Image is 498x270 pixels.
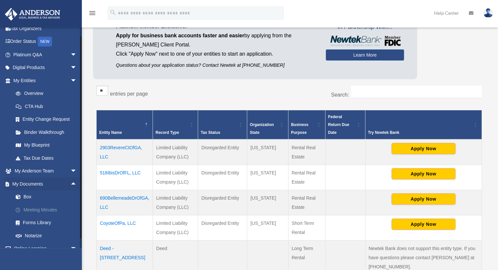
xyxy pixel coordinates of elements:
span: arrow_drop_down [70,242,83,256]
p: by applying from the [PERSON_NAME] Client Portal. [116,31,316,49]
button: Apply Now [392,168,455,179]
th: Record Type: Activate to sort [153,110,198,139]
a: Online Learningarrow_drop_down [5,242,87,255]
a: Tax Due Dates [9,152,83,165]
a: Order StatusNEW [5,35,87,48]
span: Tax Status [201,130,220,135]
i: menu [88,9,96,17]
th: Organization State: Activate to sort [247,110,288,139]
td: [US_STATE] [247,215,288,240]
td: [US_STATE] [247,139,288,165]
a: Entity Change Request [9,113,83,126]
button: Apply Now [392,219,455,230]
th: Entity Name: Activate to invert sorting [97,110,153,139]
td: Disregarded Entity [198,165,247,190]
a: Binder Walkthrough [9,126,83,139]
td: Rental Real Estate [288,165,325,190]
a: Box [9,190,87,204]
a: Digital Productsarrow_drop_down [5,61,87,74]
div: Try Newtek Bank [368,129,472,136]
td: [US_STATE] [247,165,288,190]
span: Organization State [250,122,274,135]
td: Rental Real Estate [288,190,325,215]
a: My Documentsarrow_drop_up [5,177,87,190]
span: Record Type [156,130,179,135]
a: My Anderson Teamarrow_drop_down [5,165,87,178]
td: [US_STATE] [247,190,288,215]
a: Notarize [9,229,87,242]
a: My Entitiesarrow_drop_down [5,74,83,87]
span: Entity Name [99,130,122,135]
span: Federal Return Due Date [328,115,349,135]
span: arrow_drop_up [70,177,83,191]
p: Click "Apply Now" next to one of your entities to start an application. [116,49,316,59]
td: Limited Liability Company (LLC) [153,215,198,240]
td: 690BellemeadeDrOfGA, LLC [97,190,153,215]
td: Disregarded Entity [198,215,247,240]
td: Disregarded Entity [198,190,247,215]
label: entries per page [110,91,148,97]
th: Tax Status: Activate to sort [198,110,247,139]
a: menu [88,11,96,17]
img: NewtekBankLogoSM.png [329,36,401,46]
span: arrow_drop_down [70,165,83,178]
td: Disregarded Entity [198,139,247,165]
div: NEW [38,37,52,46]
span: Apply for business bank accounts faster and easier [116,33,244,38]
th: Federal Return Due Date: Activate to sort [325,110,365,139]
i: search [109,9,117,16]
p: Questions about your application status? Contact Newtek at [PHONE_NUMBER] [116,61,316,69]
a: CTA Hub [9,100,83,113]
a: Learn More [326,49,404,61]
td: Limited Liability Company (LLC) [153,165,198,190]
td: CoyoteOfPa, LLC [97,215,153,240]
th: Business Purpose: Activate to sort [288,110,325,139]
a: Overview [9,87,80,100]
td: Short Term Rental [288,215,325,240]
button: Apply Now [392,143,455,154]
td: 2903RevereCtOfGA, LLC [97,139,153,165]
a: Platinum Q&Aarrow_drop_down [5,48,87,61]
span: arrow_drop_down [70,74,83,87]
a: Forms Library [9,216,87,229]
th: Try Newtek Bank : Activate to sort [365,110,482,139]
td: Limited Liability Company (LLC) [153,139,198,165]
img: Anderson Advisors Platinum Portal [3,8,62,21]
span: arrow_drop_down [70,48,83,62]
a: Tax Organizers [5,22,87,35]
button: Apply Now [392,193,455,205]
span: arrow_drop_down [70,61,83,75]
a: Meeting Minutes [9,203,87,216]
td: Rental Real Estate [288,139,325,165]
td: Limited Liability Company (LLC) [153,190,198,215]
img: User Pic [483,8,493,18]
label: Search: [331,92,349,98]
td: 518IbisDrOfFL, LLC [97,165,153,190]
span: Business Purpose [291,122,308,135]
a: My Blueprint [9,139,83,152]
